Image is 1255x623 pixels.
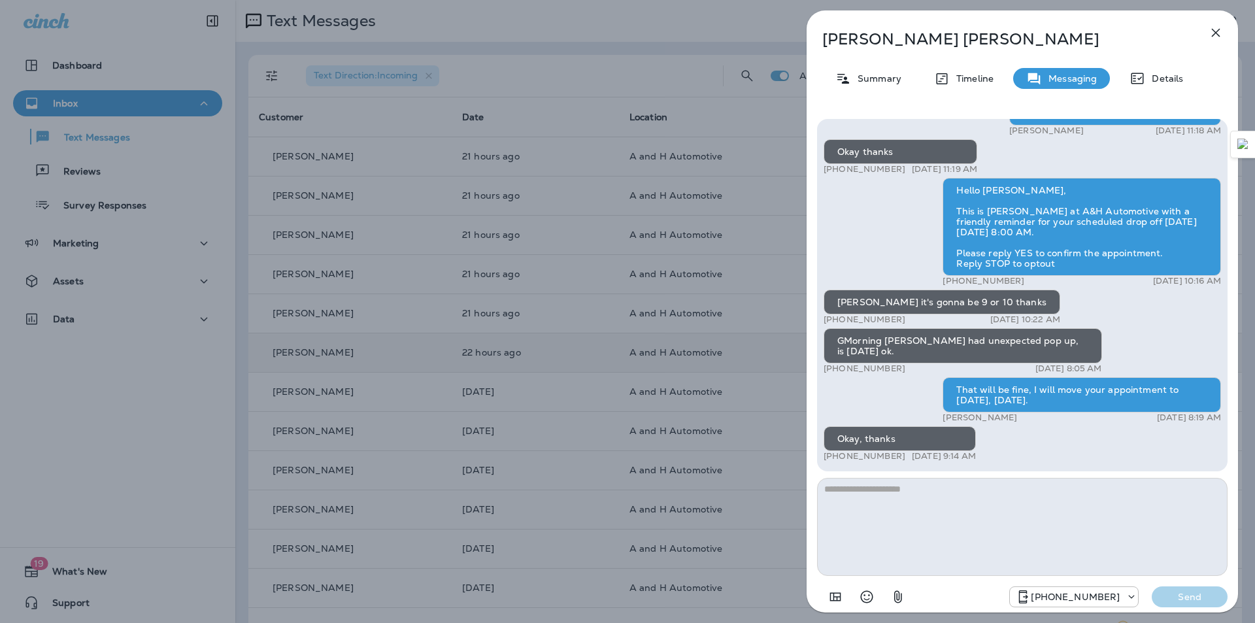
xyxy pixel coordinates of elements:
div: That will be fine, I will move your appointment to [DATE], [DATE]. [943,377,1221,413]
p: [PHONE_NUMBER] [824,363,905,374]
button: Select an emoji [854,584,880,610]
p: [DATE] 10:22 AM [990,314,1060,325]
button: Add in a premade template [822,584,848,610]
p: Summary [851,73,901,84]
p: [DATE] 9:14 AM [912,451,976,462]
p: [PHONE_NUMBER] [824,451,905,462]
p: [DATE] 8:05 AM [1035,363,1102,374]
p: [DATE] 8:19 AM [1157,413,1221,423]
p: [PERSON_NAME] [1009,126,1084,136]
p: [PERSON_NAME] [PERSON_NAME] [822,30,1179,48]
p: [PHONE_NUMBER] [824,164,905,175]
p: [DATE] 11:18 AM [1156,126,1221,136]
p: [PHONE_NUMBER] [943,276,1024,286]
div: Okay thanks [824,139,977,164]
p: [PERSON_NAME] [943,413,1017,423]
p: [PHONE_NUMBER] [824,314,905,325]
div: Okay, thanks [824,426,976,451]
p: Timeline [950,73,994,84]
img: Detect Auto [1237,139,1249,150]
p: Messaging [1042,73,1097,84]
div: Hello [PERSON_NAME], This is [PERSON_NAME] at A&H Automotive with a friendly reminder for your sc... [943,178,1221,276]
div: GMorning [PERSON_NAME] had unexpected pop up, is [DATE] ok. [824,328,1102,363]
p: Details [1145,73,1183,84]
p: [DATE] 10:16 AM [1153,276,1221,286]
div: [PERSON_NAME] it's gonna be 9 or 10 thanks [824,290,1060,314]
p: [DATE] 11:19 AM [912,164,977,175]
div: +1 (405) 873-8731 [1010,589,1138,605]
p: [PHONE_NUMBER] [1031,592,1120,602]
